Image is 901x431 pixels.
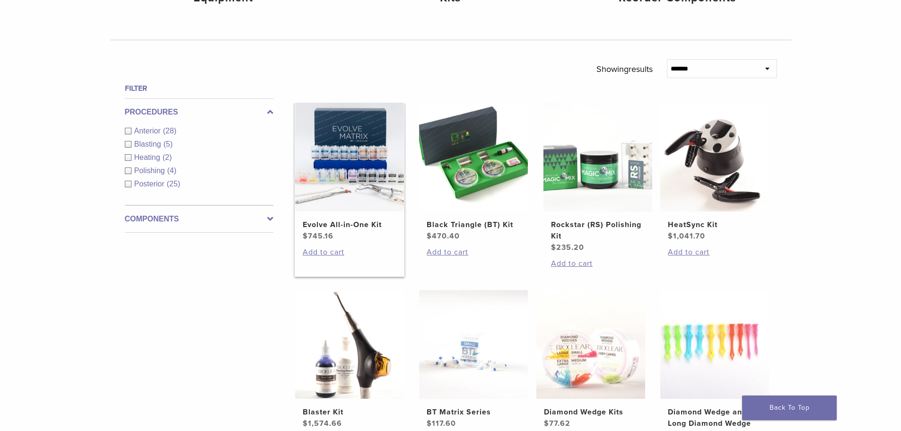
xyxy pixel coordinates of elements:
[303,246,396,258] a: Add to cart: “Evolve All-in-One Kit”
[596,59,653,79] p: Showing results
[427,219,520,230] h2: Black Triangle (BT) Kit
[544,406,638,418] h2: Diamond Wedge Kits
[163,127,176,135] span: (28)
[419,103,528,211] img: Black Triangle (BT) Kit
[167,167,176,175] span: (4)
[419,290,529,429] a: BT Matrix SeriesBT Matrix Series $117.60
[551,219,645,242] h2: Rockstar (RS) Polishing Kit
[536,290,645,399] img: Diamond Wedge Kits
[427,406,520,418] h2: BT Matrix Series
[295,290,405,429] a: Blaster KitBlaster Kit $1,574.66
[303,219,396,230] h2: Evolve All-in-One Kit
[419,103,529,242] a: Black Triangle (BT) KitBlack Triangle (BT) Kit $470.40
[163,153,172,161] span: (2)
[163,140,173,148] span: (5)
[660,103,769,211] img: HeatSync Kit
[134,127,163,135] span: Anterior
[134,180,167,188] span: Posterior
[303,231,333,241] bdi: 745.16
[303,231,308,241] span: $
[134,153,163,161] span: Heating
[303,419,308,428] span: $
[427,419,432,428] span: $
[668,246,761,258] a: Add to cart: “HeatSync Kit”
[544,419,549,428] span: $
[551,243,584,252] bdi: 235.20
[668,406,761,429] h2: Diamond Wedge and Long Diamond Wedge
[551,258,645,269] a: Add to cart: “Rockstar (RS) Polishing Kit”
[295,103,405,242] a: Evolve All-in-One KitEvolve All-in-One Kit $745.16
[419,290,528,399] img: BT Matrix Series
[660,103,770,242] a: HeatSync KitHeatSync Kit $1,041.70
[295,290,404,399] img: Blaster Kit
[543,103,652,211] img: Rockstar (RS) Polishing Kit
[427,419,456,428] bdi: 117.60
[303,406,396,418] h2: Blaster Kit
[303,419,342,428] bdi: 1,574.66
[668,231,673,241] span: $
[536,290,646,429] a: Diamond Wedge KitsDiamond Wedge Kits $77.62
[427,231,460,241] bdi: 470.40
[668,219,761,230] h2: HeatSync Kit
[125,106,273,118] label: Procedures
[125,213,273,225] label: Components
[295,103,404,211] img: Evolve All-in-One Kit
[125,83,273,94] h4: Filter
[167,180,180,188] span: (25)
[134,140,164,148] span: Blasting
[427,246,520,258] a: Add to cart: “Black Triangle (BT) Kit”
[427,231,432,241] span: $
[742,396,837,420] a: Back To Top
[134,167,167,175] span: Polishing
[660,290,769,399] img: Diamond Wedge and Long Diamond Wedge
[668,231,705,241] bdi: 1,041.70
[551,243,556,252] span: $
[544,419,570,428] bdi: 77.62
[543,103,653,253] a: Rockstar (RS) Polishing KitRockstar (RS) Polishing Kit $235.20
